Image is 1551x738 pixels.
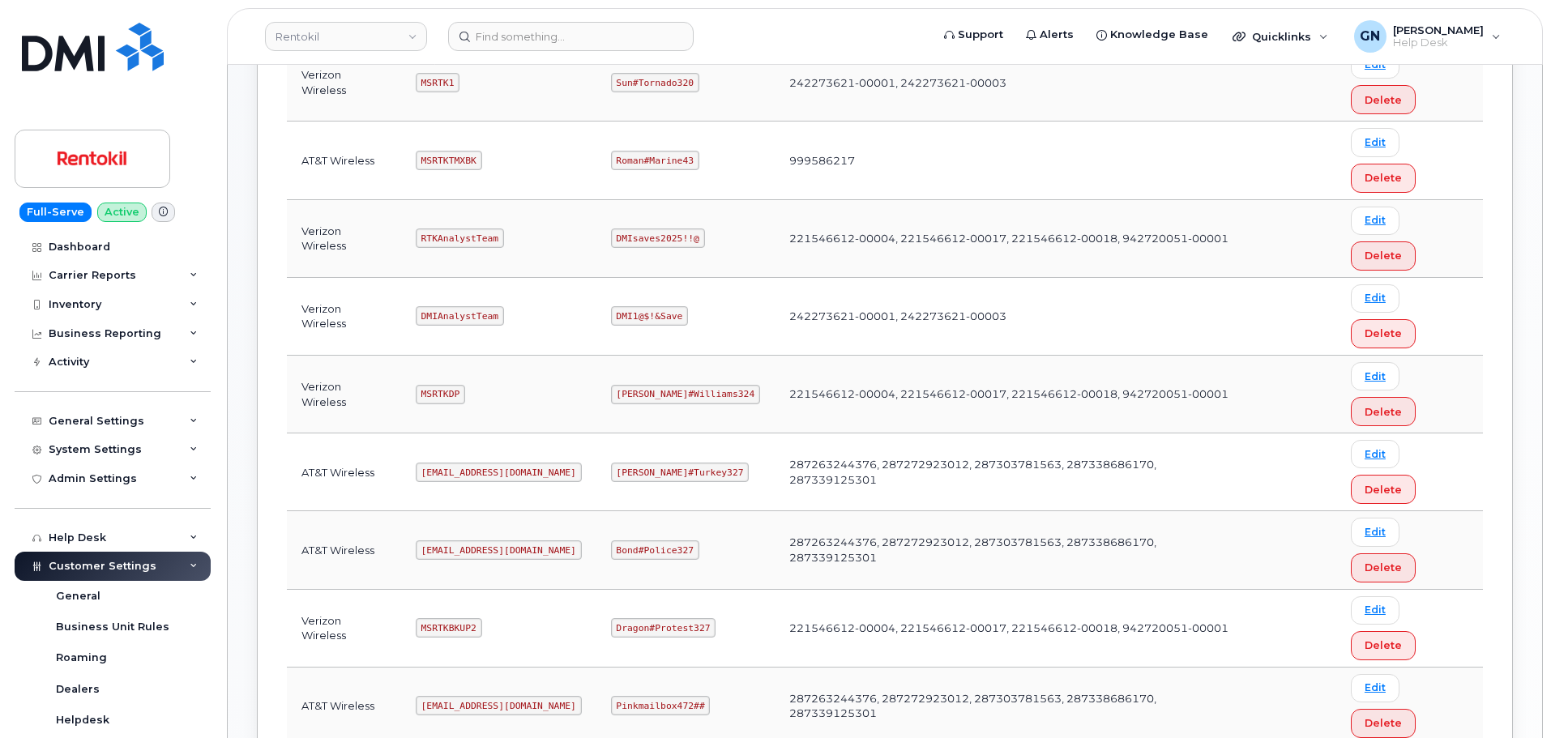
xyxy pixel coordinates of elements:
td: 287263244376, 287272923012, 287303781563, 287338686170, 287339125301 [775,511,1245,589]
span: Knowledge Base [1110,27,1208,43]
code: MSRTKBKUP2 [416,618,482,638]
code: Dragon#Protest327 [611,618,716,638]
span: Delete [1365,638,1402,653]
button: Delete [1351,85,1416,114]
td: 242273621-00001, 242273621-00003 [775,44,1245,122]
span: Delete [1365,92,1402,108]
td: AT&T Wireless [287,122,401,199]
td: Verizon Wireless [287,278,401,356]
a: Edit [1351,440,1399,468]
code: [EMAIL_ADDRESS][DOMAIN_NAME] [416,540,582,560]
code: Sun#Tornado320 [611,73,699,92]
code: DMIsaves2025!!@ [611,228,705,248]
button: Delete [1351,553,1416,582]
span: Delete [1365,248,1402,263]
iframe: Messenger Launcher [1480,668,1539,726]
a: Edit [1351,128,1399,156]
code: MSRTKTMXBK [416,151,482,170]
a: Rentokil [265,22,427,51]
td: 287263244376, 287272923012, 287303781563, 287338686170, 287339125301 [775,433,1245,511]
a: Edit [1351,518,1399,546]
a: Knowledge Base [1085,19,1220,51]
span: Quicklinks [1252,30,1311,43]
button: Delete [1351,319,1416,348]
span: Delete [1365,482,1402,497]
span: Delete [1365,560,1402,575]
code: DMIAnalystTeam [416,306,504,326]
span: Delete [1365,170,1402,186]
code: [EMAIL_ADDRESS][DOMAIN_NAME] [416,463,582,482]
a: Support [933,19,1015,51]
code: MSRTKDP [416,385,465,404]
td: Verizon Wireless [287,590,401,668]
a: Alerts [1015,19,1085,51]
code: DMI1@$!&Save [611,306,688,326]
code: [PERSON_NAME]#Turkey327 [611,463,750,482]
span: GN [1360,27,1380,46]
span: Delete [1365,715,1402,731]
input: Find something... [448,22,694,51]
a: Edit [1351,362,1399,390]
span: Support [958,27,1003,43]
button: Delete [1351,241,1416,271]
span: Alerts [1040,27,1074,43]
td: 221546612-00004, 221546612-00017, 221546612-00018, 942720051-00001 [775,200,1245,278]
code: Pinkmailbox472## [611,696,711,715]
a: Edit [1351,674,1399,702]
button: Delete [1351,164,1416,193]
td: AT&T Wireless [287,433,401,511]
button: Delete [1351,475,1416,504]
td: Verizon Wireless [287,356,401,433]
button: Delete [1351,709,1416,738]
code: Bond#Police327 [611,540,699,560]
td: 999586217 [775,122,1245,199]
div: Geoffrey Newport [1343,20,1512,53]
td: Verizon Wireless [287,44,401,122]
td: 221546612-00004, 221546612-00017, 221546612-00018, 942720051-00001 [775,356,1245,433]
code: Roman#Marine43 [611,151,699,170]
a: Edit [1351,207,1399,235]
a: Edit [1351,596,1399,625]
code: [EMAIL_ADDRESS][DOMAIN_NAME] [416,696,582,715]
td: Verizon Wireless [287,200,401,278]
button: Delete [1351,397,1416,426]
span: Delete [1365,326,1402,341]
code: RTKAnalystTeam [416,228,504,248]
span: [PERSON_NAME] [1393,23,1484,36]
td: 242273621-00001, 242273621-00003 [775,278,1245,356]
button: Delete [1351,631,1416,660]
a: Edit [1351,284,1399,313]
div: Quicklinks [1221,20,1339,53]
td: AT&T Wireless [287,511,401,589]
span: Help Desk [1393,36,1484,49]
td: 221546612-00004, 221546612-00017, 221546612-00018, 942720051-00001 [775,590,1245,668]
code: MSRTK1 [416,73,459,92]
code: [PERSON_NAME]#Williams324 [611,385,760,404]
span: Delete [1365,404,1402,420]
